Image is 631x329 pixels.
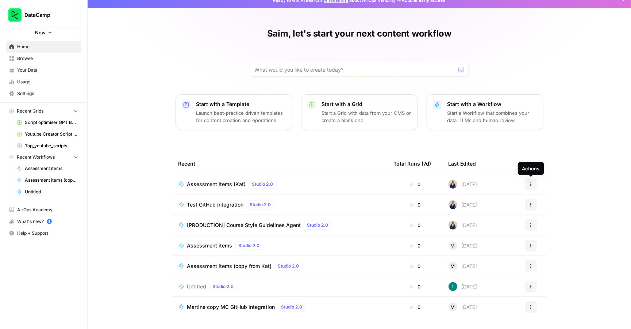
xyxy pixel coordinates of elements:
span: Martine copy MC GitHub integration [187,303,275,311]
input: What would you like to create today? [255,66,455,73]
div: [DATE] [449,241,477,250]
a: UntitledStudio 2.0 [178,282,382,291]
span: Assessment items [187,242,232,249]
div: 0 [394,283,437,290]
span: Studio 2.0 [239,242,260,249]
div: Actions [522,165,540,172]
img: 1pzjjafesc1p4waei0j6gv20f1t4 [449,180,457,189]
span: Home [17,44,78,50]
button: Start with a TemplateLaunch best-practice driven templates for content creation and operations [176,94,292,130]
div: 0 [394,303,437,311]
a: Browse [6,53,81,64]
span: [PRODUCTION] Course Style Guidelines Agent [187,222,301,229]
a: Assessment items (Kat)Studio 2.0 [178,180,382,189]
span: M [451,242,455,249]
span: Help + Support [17,230,78,237]
a: Assessment items [14,163,81,174]
div: Recent [178,154,382,174]
span: Studio 2.0 [307,222,328,228]
a: Untitled [14,186,81,198]
a: Test GitHub integrationStudio 2.0 [178,200,382,209]
a: Assessment itemsStudio 2.0 [178,241,382,250]
span: Studio 2.0 [213,283,234,290]
span: Recent Grids [17,108,43,114]
span: Assessment items (copy from Kat) [187,262,272,270]
a: Usage [6,76,81,88]
div: [DATE] [449,221,477,230]
span: Script optimiser GPT Build V2 Grid [25,119,78,126]
span: Your Data [17,67,78,73]
div: What's new? [6,216,81,227]
span: DataCamp [24,11,69,19]
span: Youtube Creator Script Optimisations [25,131,78,137]
button: New [6,27,81,38]
button: Workspace: DataCamp [6,6,81,24]
div: [DATE] [449,282,477,291]
span: Untitled [187,283,207,290]
span: M [451,303,455,311]
span: Assessment items [25,165,78,172]
text: 5 [48,220,50,223]
p: Launch best-practice driven templates for content creation and operations [196,109,286,124]
a: Assessment items (copy from Kat) [14,174,81,186]
div: 0 [394,201,437,208]
div: [DATE] [449,180,477,189]
span: Top_youtube_scripts [25,143,78,149]
button: What's new? 5 [6,216,81,227]
span: Recent Workflows [17,154,55,160]
div: 0 [394,242,437,249]
p: Start with a Grid [322,101,412,108]
div: 0 [394,262,437,270]
span: Studio 2.0 [278,263,299,269]
a: Martine copy MC GitHub integrationStudio 2.0 [178,303,382,311]
a: Settings [6,88,81,99]
a: AirOps Academy [6,204,81,216]
h1: Saim, let's start your next content workflow [267,28,451,39]
a: Script optimiser GPT Build V2 Grid [14,117,81,128]
span: Browse [17,55,78,62]
a: 5 [47,219,52,224]
span: New [35,29,46,36]
span: Test GitHub integration [187,201,244,208]
div: Last Edited [449,154,476,174]
span: Assessment items (Kat) [187,181,246,188]
div: 0 [394,222,437,229]
p: Start a Workflow that combines your data, LLMs and human review [447,109,537,124]
button: Recent Grids [6,106,81,117]
span: AirOps Academy [17,207,78,213]
img: 1pzjjafesc1p4waei0j6gv20f1t4 [449,221,457,230]
button: Start with a WorkflowStart a Workflow that combines your data, LLMs and human review [427,94,543,130]
button: Help + Support [6,227,81,239]
div: Actions [522,154,541,174]
a: Top_youtube_scripts [14,140,81,152]
p: Start a Grid with data from your CMS or create a blank one [322,109,412,124]
button: Recent Workflows [6,152,81,163]
a: Youtube Creator Script Optimisations [14,128,81,140]
a: Your Data [6,64,81,76]
p: Start with a Template [196,101,286,108]
a: [PRODUCTION] Course Style Guidelines AgentStudio 2.0 [178,221,382,230]
div: Total Runs (7d) [394,154,431,174]
span: Settings [17,90,78,97]
div: 0 [394,181,437,188]
button: Start with a GridStart a Grid with data from your CMS or create a blank one [301,94,418,130]
span: Usage [17,79,78,85]
div: [DATE] [449,262,477,271]
span: Assessment items (copy from Kat) [25,177,78,184]
span: Untitled [25,189,78,195]
img: 1pzjjafesc1p4waei0j6gv20f1t4 [449,200,457,209]
span: M [451,262,455,270]
a: Assessment items (copy from Kat)Studio 2.0 [178,262,382,271]
img: wn6tqp3l7dxzzqfescwn5xt246uo [449,282,457,291]
p: Start with a Workflow [447,101,537,108]
span: Studio 2.0 [252,181,273,188]
span: Studio 2.0 [281,304,303,310]
a: Home [6,41,81,53]
img: DataCamp Logo [8,8,22,22]
div: [DATE] [449,303,477,311]
div: [DATE] [449,200,477,209]
span: Studio 2.0 [250,201,271,208]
